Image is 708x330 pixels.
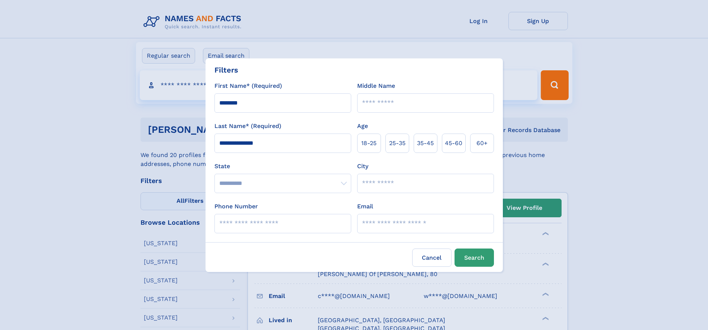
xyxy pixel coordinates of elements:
label: First Name* (Required) [214,81,282,90]
button: Search [455,249,494,267]
label: Phone Number [214,202,258,211]
label: City [357,162,368,171]
div: Filters [214,64,238,76]
span: 18‑25 [361,139,376,148]
label: Email [357,202,373,211]
label: Age [357,122,368,131]
span: 45‑60 [445,139,462,148]
label: Last Name* (Required) [214,122,281,131]
label: Cancel [412,249,452,267]
span: 60+ [476,139,488,148]
label: Middle Name [357,81,395,90]
span: 25‑35 [389,139,405,148]
span: 35‑45 [417,139,434,148]
label: State [214,162,351,171]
